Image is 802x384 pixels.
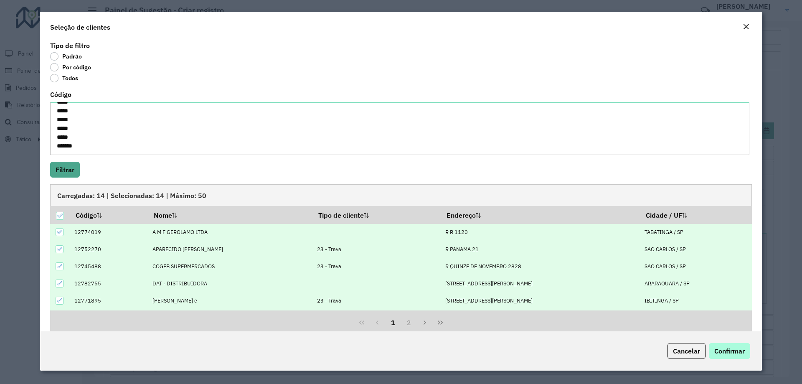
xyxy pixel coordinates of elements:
[312,309,441,326] td: 23 - Trava
[667,343,706,359] button: Cancelar
[70,309,148,326] td: 12798785
[148,224,313,241] td: A M F GEROLAMO LTDA
[70,206,148,224] th: Código
[148,241,313,258] td: APARECIDO [PERSON_NAME]
[50,89,71,99] label: Código
[441,292,640,309] td: [STREET_ADDRESS][PERSON_NAME]
[70,241,148,258] td: 12752270
[709,343,750,359] button: Confirmar
[640,241,751,258] td: SAO CARLOS / SP
[441,241,640,258] td: R PANAMA 21
[640,309,751,326] td: SAO CARLOS / SP
[432,315,448,331] button: Last Page
[70,292,148,309] td: 12771895
[714,347,745,355] span: Confirmar
[441,275,640,292] td: [STREET_ADDRESS][PERSON_NAME]
[70,275,148,292] td: 12782755
[441,224,640,241] td: R R 1120
[441,258,640,275] td: R QUINZE DE NOVEMBRO 2828
[385,315,401,331] button: 1
[401,315,417,331] button: 2
[312,258,441,275] td: 23 - Trava
[50,74,78,82] label: Todos
[640,292,751,309] td: IBITINGA / SP
[417,315,433,331] button: Next Page
[312,241,441,258] td: 23 - Trava
[673,347,700,355] span: Cancelar
[148,206,313,224] th: Nome
[50,184,752,206] div: Carregadas: 14 | Selecionadas: 14 | Máximo: 50
[50,22,110,32] h4: Seleção de clientes
[148,258,313,275] td: COGEB SUPERMERCADOS
[640,224,751,241] td: TABATINGA / SP
[50,162,80,178] button: Filtrar
[640,206,751,224] th: Cidade / UF
[70,258,148,275] td: 12745488
[740,22,752,33] button: Close
[441,309,640,326] td: R [PERSON_NAME] 859
[640,275,751,292] td: ARARAQUARA / SP
[50,52,82,61] label: Padrão
[312,292,441,309] td: 23 - Trava
[441,206,640,224] th: Endereço
[640,258,751,275] td: SAO CARLOS / SP
[50,41,90,51] label: Tipo de filtro
[312,206,441,224] th: Tipo de cliente
[148,292,313,309] td: [PERSON_NAME] e
[743,23,749,30] em: Fechar
[148,275,313,292] td: DAT - DISTRIBUIDORA
[70,224,148,241] td: 12774019
[148,309,313,326] td: POSTO GRECIA DE SAO
[50,63,91,71] label: Por código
